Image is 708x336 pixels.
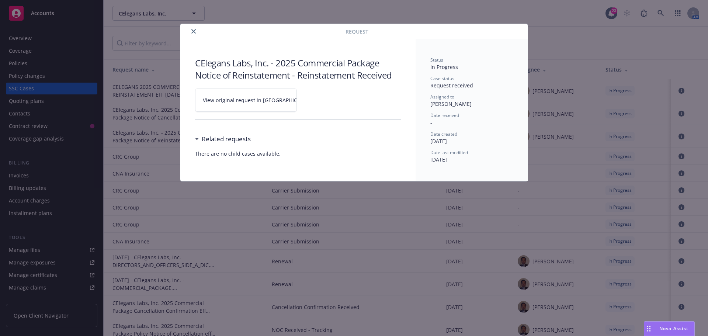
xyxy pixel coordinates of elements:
[195,134,251,144] div: Related requests
[430,119,432,126] span: -
[430,156,447,163] span: [DATE]
[430,94,454,100] span: Assigned to
[430,149,468,156] span: Date last modified
[430,75,454,82] span: Case status
[195,89,297,112] a: View original request in [GEOGRAPHIC_DATA]
[203,96,315,104] span: View original request in [GEOGRAPHIC_DATA]
[430,100,472,107] span: [PERSON_NAME]
[430,112,459,118] span: Date received
[430,57,443,63] span: Status
[195,150,401,157] span: There are no child cases available.
[659,325,688,332] span: Nova Assist
[189,27,198,36] button: close
[346,28,368,35] span: Request
[644,321,695,336] button: Nova Assist
[202,134,251,144] h3: Related requests
[430,138,447,145] span: [DATE]
[430,82,473,89] span: Request received
[644,322,653,336] div: Drag to move
[430,131,457,137] span: Date created
[430,63,458,70] span: In Progress
[195,57,401,81] h3: CElegans Labs, Inc. - 2025 Commercial Package Notice of Reinstatement - Reinstatement Received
